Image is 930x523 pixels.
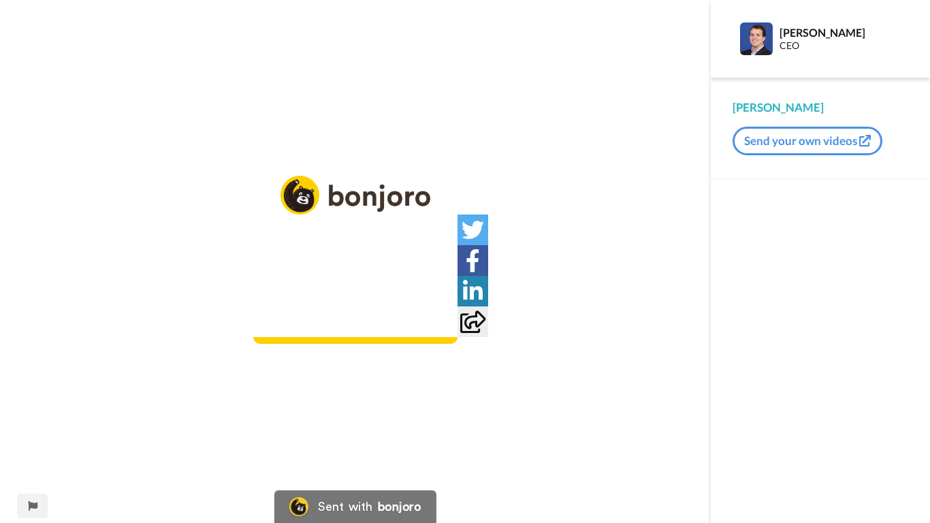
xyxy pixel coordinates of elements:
[733,127,882,155] button: Send your own videos
[740,22,773,55] img: Profile Image
[432,311,445,325] img: Full screen
[780,26,908,39] div: [PERSON_NAME]
[289,497,308,516] img: Bonjoro Logo
[274,490,436,523] a: Bonjoro LogoSent withbonjoro
[378,501,421,513] div: bonjoro
[780,40,908,52] div: CEO
[318,501,372,513] div: Sent with
[280,176,430,215] img: logo_full.png
[733,99,908,116] div: [PERSON_NAME]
